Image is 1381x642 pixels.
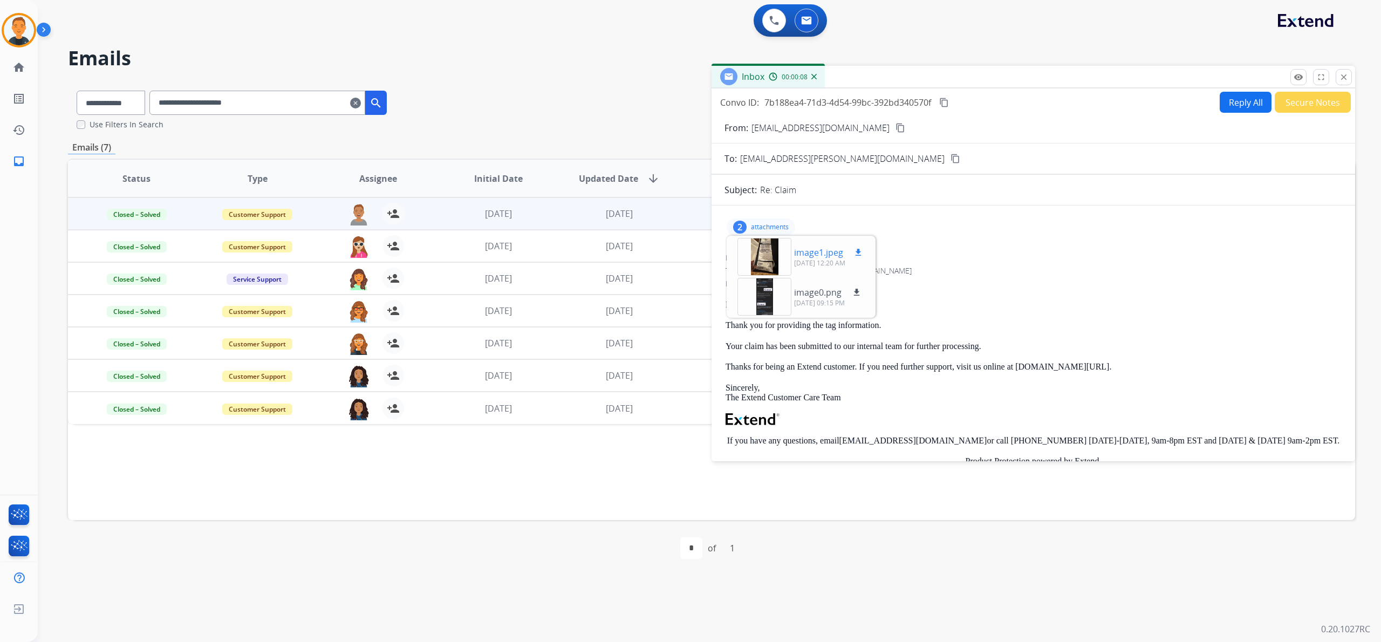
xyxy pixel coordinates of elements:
[348,365,370,387] img: agent-avatar
[474,172,523,185] span: Initial Date
[726,265,1341,276] div: To:
[1294,72,1303,82] mat-icon: remove_red_eye
[720,96,759,109] p: Convo ID:
[751,121,890,134] p: [EMAIL_ADDRESS][DOMAIN_NAME]
[222,306,292,317] span: Customer Support
[1220,92,1271,113] button: Reply All
[12,124,25,136] mat-icon: history
[90,119,163,130] label: Use Filters In Search
[895,123,905,133] mat-icon: content_copy
[359,172,397,185] span: Assignee
[485,337,512,349] span: [DATE]
[647,172,660,185] mat-icon: arrow_downward
[606,305,633,317] span: [DATE]
[222,338,292,350] span: Customer Support
[726,320,1341,330] p: Thank you for providing the tag information.
[764,97,931,108] span: 7b188ea4-71d3-4d54-99bc-392bd340570f
[839,436,987,445] a: [EMAIL_ADDRESS][DOMAIN_NAME]
[387,402,400,415] mat-icon: person_add
[794,246,843,259] p: image1.jpeg
[387,207,400,220] mat-icon: person_add
[726,300,1341,310] p: Hello,
[939,98,949,107] mat-icon: content_copy
[222,241,292,252] span: Customer Support
[485,240,512,252] span: [DATE]
[107,338,167,350] span: Closed – Solved
[853,248,863,257] mat-icon: download
[726,383,1341,403] p: Sincerely, The Extend Customer Care Team
[726,342,1341,351] p: Your claim has been submitted to our internal team for further processing.
[12,92,25,105] mat-icon: list_alt
[606,208,633,220] span: [DATE]
[387,337,400,350] mat-icon: person_add
[606,370,633,381] span: [DATE]
[726,252,1341,263] div: From:
[1321,623,1370,636] p: 0.20.1027RC
[721,537,743,559] div: 1
[222,209,292,220] span: Customer Support
[348,235,370,258] img: agent-avatar
[794,286,842,299] p: image0.png
[222,404,292,415] span: Customer Support
[740,152,945,165] span: [EMAIL_ADDRESS][PERSON_NAME][DOMAIN_NAME]
[107,241,167,252] span: Closed – Solved
[726,362,1341,372] p: Thanks for being an Extend customer. If you need further support, visit us online at [DOMAIN_NAME...
[742,71,764,83] span: Inbox
[348,300,370,323] img: agent-avatar
[12,155,25,168] mat-icon: inbox
[12,61,25,74] mat-icon: home
[387,240,400,252] mat-icon: person_add
[733,221,747,234] div: 2
[122,172,151,185] span: Status
[387,369,400,382] mat-icon: person_add
[726,413,780,425] img: Extend Logo
[4,15,34,45] img: avatar
[708,542,716,555] div: of
[348,268,370,290] img: agent-avatar
[485,370,512,381] span: [DATE]
[485,305,512,317] span: [DATE]
[248,172,268,185] span: Type
[1316,72,1326,82] mat-icon: fullscreen
[724,183,757,196] p: Subject:
[794,299,863,308] p: [DATE] 09:15 PM
[370,97,382,110] mat-icon: search
[387,272,400,285] mat-icon: person_add
[951,154,960,163] mat-icon: content_copy
[485,402,512,414] span: [DATE]
[227,274,288,285] span: Service Support
[606,402,633,414] span: [DATE]
[751,223,789,231] p: attachments
[726,436,1341,446] p: If you have any questions, email or call [PHONE_NUMBER] [DATE]-[DATE], 9am-8pm EST and [DATE] & [...
[350,97,361,110] mat-icon: clear
[68,47,1355,69] h2: Emails
[760,183,796,196] p: Re: Claim
[348,332,370,355] img: agent-avatar
[107,306,167,317] span: Closed – Solved
[1339,72,1349,82] mat-icon: close
[606,240,633,252] span: [DATE]
[485,208,512,220] span: [DATE]
[606,337,633,349] span: [DATE]
[387,304,400,317] mat-icon: person_add
[222,371,292,382] span: Customer Support
[68,141,115,154] p: Emails (7)
[107,209,167,220] span: Closed – Solved
[485,272,512,284] span: [DATE]
[107,404,167,415] span: Closed – Solved
[794,259,865,268] p: [DATE] 12:20 AM
[724,121,748,134] p: From:
[348,398,370,420] img: agent-avatar
[782,73,808,81] span: 00:00:08
[726,278,1341,289] div: Date:
[1275,92,1351,113] button: Secure Notes
[107,274,167,285] span: Closed – Solved
[726,456,1341,506] p: Product Protection powered by Extend. Extend, Inc. is the Administrator and Extend Warranty Servi...
[348,203,370,226] img: agent-avatar
[579,172,638,185] span: Updated Date
[724,152,737,165] p: To:
[852,288,862,297] mat-icon: download
[107,371,167,382] span: Closed – Solved
[606,272,633,284] span: [DATE]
